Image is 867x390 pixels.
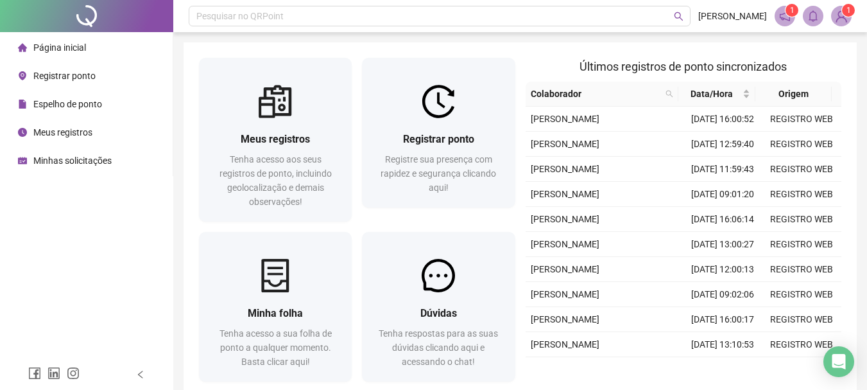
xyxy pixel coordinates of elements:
span: 1 [790,6,794,15]
td: REGISTRO WEB [762,107,841,132]
td: [DATE] 16:06:14 [683,207,762,232]
span: Data/Hora [683,87,739,101]
td: [DATE] 09:01:20 [683,182,762,207]
td: REGISTRO WEB [762,332,841,357]
span: instagram [67,367,80,380]
span: Últimos registros de ponto sincronizados [579,60,787,73]
span: Minha folha [248,307,303,319]
a: Meus registrosTenha acesso aos seus registros de ponto, incluindo geolocalização e demais observa... [199,58,352,222]
td: [DATE] 16:00:17 [683,307,762,332]
span: [PERSON_NAME] [531,164,599,174]
span: Registrar ponto [403,133,474,145]
span: Colaborador [531,87,661,101]
td: REGISTRO WEB [762,157,841,182]
span: Registrar ponto [33,71,96,81]
a: DúvidasTenha respostas para as suas dúvidas clicando aqui e acessando o chat! [362,232,515,382]
span: Meus registros [33,127,92,137]
span: Tenha respostas para as suas dúvidas clicando aqui e acessando o chat! [379,328,498,367]
span: Página inicial [33,42,86,53]
span: search [674,12,683,21]
span: [PERSON_NAME] [531,264,599,274]
td: [DATE] 12:59:40 [683,132,762,157]
td: REGISTRO WEB [762,282,841,307]
span: search [665,90,673,98]
td: REGISTRO WEB [762,182,841,207]
span: [PERSON_NAME] [531,214,599,224]
span: Meus registros [241,133,310,145]
td: REGISTRO WEB [762,357,841,382]
td: REGISTRO WEB [762,307,841,332]
a: Registrar pontoRegistre sua presença com rapidez e segurança clicando aqui! [362,58,515,208]
span: bell [807,10,819,22]
span: Dúvidas [420,307,457,319]
td: REGISTRO WEB [762,207,841,232]
sup: 1 [785,4,798,17]
span: facebook [28,367,41,380]
span: [PERSON_NAME] [531,114,599,124]
span: home [18,43,27,52]
span: search [663,84,676,103]
td: [DATE] 13:10:53 [683,332,762,357]
th: Data/Hora [678,82,755,107]
span: Registre sua presença com rapidez e segurança clicando aqui! [381,154,496,193]
span: Tenha acesso aos seus registros de ponto, incluindo geolocalização e demais observações! [219,154,332,207]
span: [PERSON_NAME] [531,314,599,324]
sup: Atualize o seu contato no menu Meus Dados [842,4,855,17]
td: [DATE] 13:00:27 [683,232,762,257]
td: [DATE] 09:02:06 [683,282,762,307]
span: notification [779,10,791,22]
td: [DATE] 11:59:43 [683,157,762,182]
span: Minhas solicitações [33,155,112,166]
span: clock-circle [18,128,27,137]
span: left [136,370,145,379]
span: [PERSON_NAME] [531,239,599,249]
span: linkedin [47,367,60,380]
span: 1 [846,6,851,15]
th: Origem [755,82,832,107]
td: [DATE] 12:00:13 [683,257,762,282]
span: [PERSON_NAME] [531,189,599,199]
span: file [18,100,27,109]
span: [PERSON_NAME] [531,339,599,350]
span: Espelho de ponto [33,99,102,109]
span: [PERSON_NAME] [698,9,767,23]
div: Open Intercom Messenger [823,346,854,377]
span: Tenha acesso a sua folha de ponto a qualquer momento. Basta clicar aqui! [219,328,332,367]
span: [PERSON_NAME] [531,289,599,299]
img: 92118 [832,6,851,26]
td: [DATE] 16:00:52 [683,107,762,132]
span: environment [18,71,27,80]
a: Minha folhaTenha acesso a sua folha de ponto a qualquer momento. Basta clicar aqui! [199,232,352,382]
span: schedule [18,156,27,165]
td: REGISTRO WEB [762,232,841,257]
td: REGISTRO WEB [762,132,841,157]
td: REGISTRO WEB [762,257,841,282]
span: [PERSON_NAME] [531,139,599,149]
td: [DATE] 12:10:02 [683,357,762,382]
